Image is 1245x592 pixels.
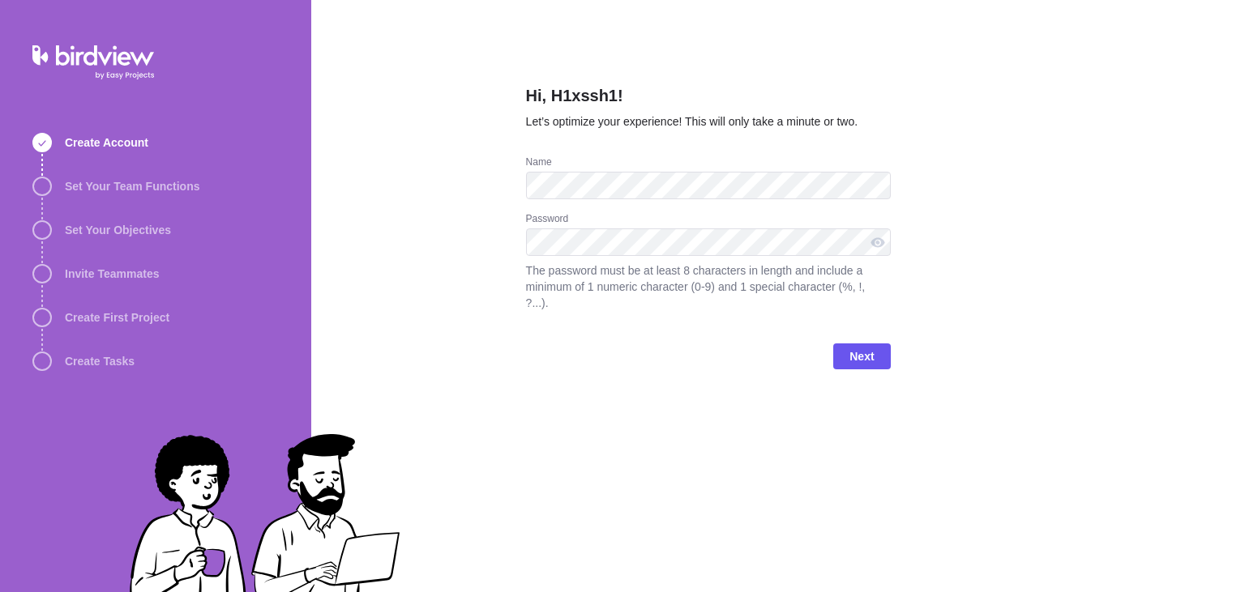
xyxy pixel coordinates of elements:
[526,115,858,128] span: Let’s optimize your experience! This will only take a minute or two.
[526,212,891,228] div: Password
[65,178,199,194] span: Set Your Team Functions
[65,353,135,369] span: Create Tasks
[833,343,890,369] span: Next
[849,347,874,366] span: Next
[65,134,148,151] span: Create Account
[65,222,171,238] span: Set Your Objectives
[65,309,169,326] span: Create First Project
[526,155,891,172] div: Name
[526,84,891,113] h2: Hi, H1xssh1!
[526,262,891,311] span: The password must be at least 8 characters in length and include a minimum of 1 numeric character...
[65,266,159,282] span: Invite Teammates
